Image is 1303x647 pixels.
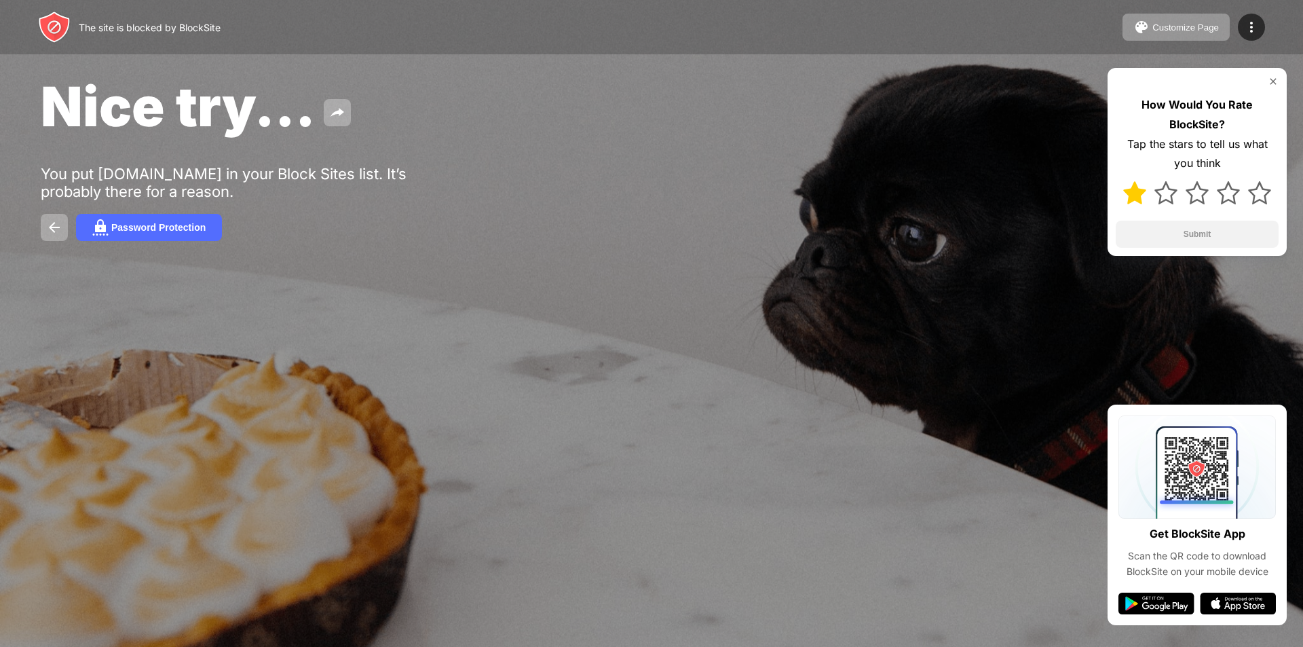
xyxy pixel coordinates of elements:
[46,219,62,236] img: back.svg
[1122,14,1230,41] button: Customize Page
[41,165,460,200] div: You put [DOMAIN_NAME] in your Block Sites list. It’s probably there for a reason.
[111,222,206,233] div: Password Protection
[1118,415,1276,519] img: qrcode.svg
[1154,181,1177,204] img: star.svg
[1123,181,1146,204] img: star-full.svg
[76,214,222,241] button: Password Protection
[1248,181,1271,204] img: star.svg
[1186,181,1209,204] img: star.svg
[92,219,109,236] img: password.svg
[79,22,221,33] div: The site is blocked by BlockSite
[1243,19,1260,35] img: menu-icon.svg
[1217,181,1240,204] img: star.svg
[1152,22,1219,33] div: Customize Page
[1150,524,1245,544] div: Get BlockSite App
[1116,95,1279,134] div: How Would You Rate BlockSite?
[1118,593,1194,614] img: google-play.svg
[1200,593,1276,614] img: app-store.svg
[329,105,345,121] img: share.svg
[1118,549,1276,579] div: Scan the QR code to download BlockSite on your mobile device
[1133,19,1150,35] img: pallet.svg
[1116,134,1279,174] div: Tap the stars to tell us what you think
[1116,221,1279,248] button: Submit
[41,73,316,139] span: Nice try...
[38,11,71,43] img: header-logo.svg
[1268,76,1279,87] img: rate-us-close.svg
